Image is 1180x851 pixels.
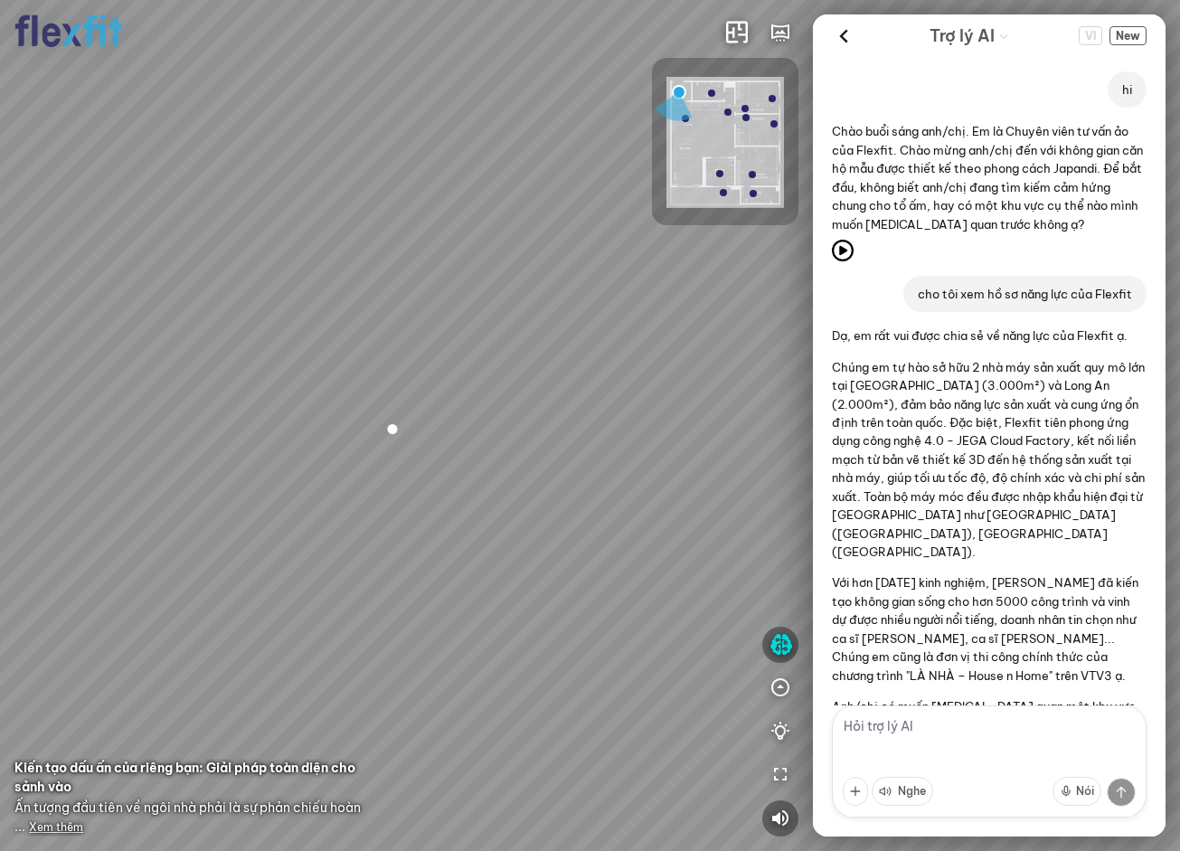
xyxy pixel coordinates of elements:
p: Dạ, em rất vui được chia sẻ về năng lực của Flexfit ạ. [832,326,1147,345]
span: VI [1079,26,1102,45]
button: Change language [1079,26,1102,45]
p: hi [1122,80,1132,99]
button: Nói [1053,777,1101,806]
p: Chúng em tự hào sở hữu 2 nhà máy sản xuất quy mô lớn tại [GEOGRAPHIC_DATA] (3.000m²) và Long An (... [832,358,1147,562]
img: Flexfit_Apt1_M__JKL4XAWR2ATG.png [666,77,784,208]
span: New [1109,26,1147,45]
p: Với hơn [DATE] kinh nghiệm, [PERSON_NAME] đã kiến tạo không gian sống cho hơn 5000 công trình và ... [832,573,1147,685]
p: Chào buổi sáng anh/chị. Em là Chuyên viên tư vấn ảo của Flexfit. Chào mừng anh/chị đến với không ... [832,122,1147,233]
p: Anh/chị có muốn [MEDICAL_DATA] quan một khu vực cụ thể nào trong căn hộ mẫu để trải nghiệm các sả... [832,697,1147,752]
img: logo [14,14,123,48]
span: Xem thêm [29,820,83,834]
button: New Chat [1109,26,1147,45]
button: Nghe [872,777,933,806]
div: AI Guide options [930,22,1009,50]
span: Trợ lý AI [930,24,995,49]
span: ... [14,818,83,835]
p: cho tôi xem hồ sơ năng lực của Flexfit [918,285,1132,303]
